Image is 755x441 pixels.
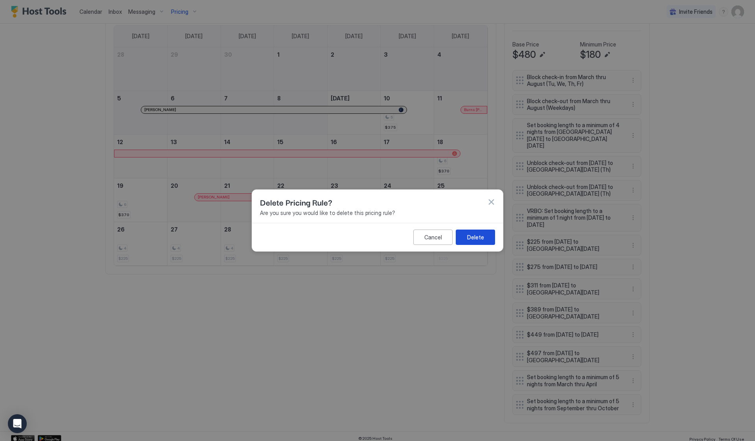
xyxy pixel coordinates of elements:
div: Cancel [424,233,442,241]
span: Are you sure you would like to delete this pricing rule? [260,209,495,217]
div: Delete [467,233,484,241]
div: Open Intercom Messenger [8,414,27,433]
span: Delete Pricing Rule? [260,196,332,208]
button: Cancel [413,230,453,245]
button: Delete [456,230,495,245]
